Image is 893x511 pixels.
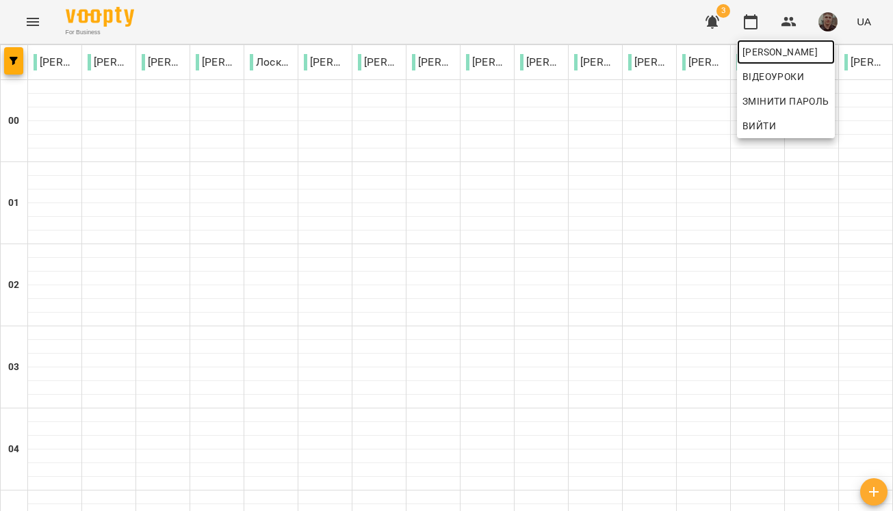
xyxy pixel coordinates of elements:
[742,44,829,60] span: [PERSON_NAME]
[737,40,835,64] a: [PERSON_NAME]
[737,89,835,114] a: Змінити пароль
[737,114,835,138] button: Вийти
[737,64,810,89] a: Відеоуроки
[742,93,829,109] span: Змінити пароль
[742,68,804,85] span: Відеоуроки
[742,118,776,134] span: Вийти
